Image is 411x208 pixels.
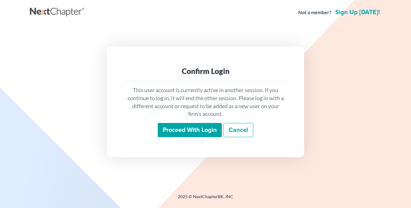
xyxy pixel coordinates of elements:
input: Proceed with login [158,123,222,137]
a: Sign up [DATE]! [334,9,381,15]
div: 2025 © NextChapterBK, INC [30,194,381,205]
div: Confirm Login [127,66,284,76]
p: This user account is currently active in another session. If you continue to log in, it will end ... [127,86,284,118]
strong: Not a member? [298,9,332,16]
a: Cancel [223,123,253,137]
